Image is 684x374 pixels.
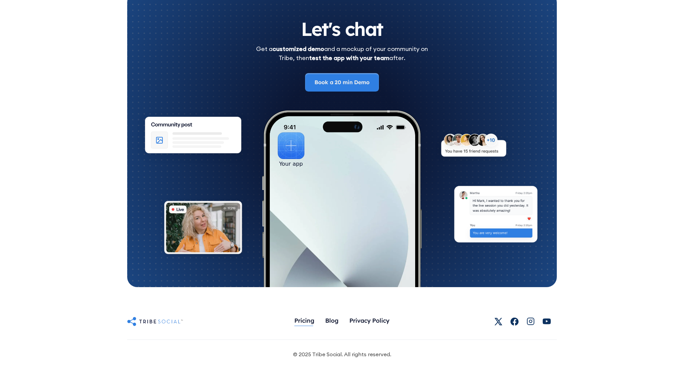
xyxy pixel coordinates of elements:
[127,316,190,327] a: Untitled UI logotext
[447,181,544,251] img: An illustration of chat
[309,54,389,62] strong: test the app with your team
[157,196,249,263] img: An illustration of Live video
[294,317,314,324] div: Pricing
[320,314,344,328] a: Blog
[349,317,389,324] div: Privacy Policy
[305,73,379,91] a: Book a 20 min Demo
[325,317,339,324] div: Blog
[289,314,320,328] a: Pricing
[293,351,391,358] div: © 2025 Tribe Social. All rights reserved.
[433,128,514,166] img: An illustration of New friends requests
[141,19,543,39] h2: Let's chat
[136,110,250,165] img: An illustration of Community Feed
[273,45,324,53] strong: customized demo
[127,316,183,327] img: Untitled UI logotext
[256,44,428,62] div: Get a and a mockup of your community on Tribe, then after.
[344,314,395,328] a: Privacy Policy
